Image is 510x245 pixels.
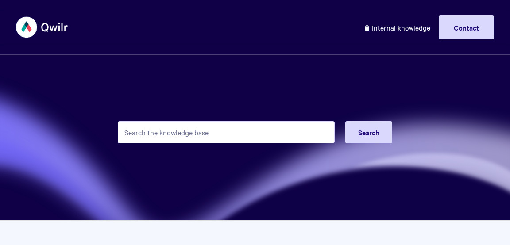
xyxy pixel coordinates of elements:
[16,11,69,44] img: Qwilr Help Center
[439,15,494,39] a: Contact
[358,127,379,137] span: Search
[345,121,392,143] button: Search
[357,15,437,39] a: Internal knowledge
[118,121,335,143] input: Search the knowledge base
